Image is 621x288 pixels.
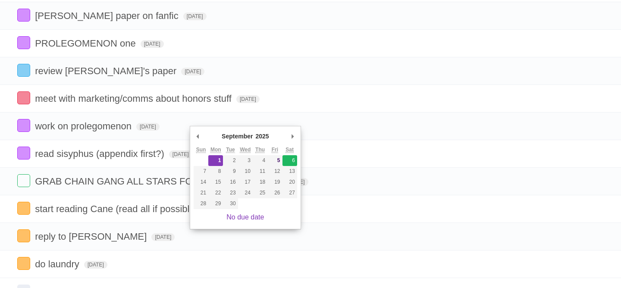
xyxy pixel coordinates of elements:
[35,66,179,76] span: review [PERSON_NAME]'s paper
[35,259,82,269] span: do laundry
[136,123,160,131] span: [DATE]
[194,166,208,177] button: 7
[35,121,134,131] span: work on prolegomenon
[17,64,30,77] label: Done
[238,177,253,188] button: 17
[289,130,297,143] button: Next Month
[223,177,238,188] button: 16
[226,213,264,221] a: No due date
[208,177,223,188] button: 15
[35,176,282,187] span: GRAB CHAIN GANG ALL STARS FOR [PERSON_NAME]
[238,188,253,198] button: 24
[253,177,267,188] button: 18
[220,130,254,143] div: September
[183,13,207,20] span: [DATE]
[17,202,30,215] label: Done
[282,188,297,198] button: 27
[35,10,181,21] span: [PERSON_NAME] paper on fanfic
[151,233,175,241] span: [DATE]
[223,198,238,209] button: 30
[210,147,221,153] abbr: Monday
[267,155,282,166] button: 5
[208,198,223,209] button: 29
[196,147,206,153] abbr: Sunday
[208,155,223,166] button: 1
[208,188,223,198] button: 22
[84,261,107,269] span: [DATE]
[253,188,267,198] button: 25
[35,231,149,242] span: reply to [PERSON_NAME]
[35,203,200,214] span: start reading Cane (read all if possible)
[282,177,297,188] button: 20
[255,147,265,153] abbr: Thursday
[141,40,164,48] span: [DATE]
[194,198,208,209] button: 28
[169,150,192,158] span: [DATE]
[181,68,204,75] span: [DATE]
[17,36,30,49] label: Done
[194,177,208,188] button: 14
[282,155,297,166] button: 6
[194,188,208,198] button: 21
[17,174,30,187] label: Done
[236,95,260,103] span: [DATE]
[35,148,166,159] span: read sisyphus (appendix first?)
[17,229,30,242] label: Done
[17,257,30,270] label: Done
[17,147,30,160] label: Done
[223,166,238,177] button: 9
[272,147,278,153] abbr: Friday
[254,130,270,143] div: 2025
[267,188,282,198] button: 26
[17,119,30,132] label: Done
[194,130,202,143] button: Previous Month
[17,91,30,104] label: Done
[238,155,253,166] button: 3
[35,93,234,104] span: meet with marketing/comms about honors stuff
[223,155,238,166] button: 2
[285,147,294,153] abbr: Saturday
[223,188,238,198] button: 23
[240,147,251,153] abbr: Wednesday
[35,38,138,49] span: PROLEGOMENON one
[17,9,30,22] label: Done
[267,166,282,177] button: 12
[253,166,267,177] button: 11
[208,166,223,177] button: 8
[226,147,235,153] abbr: Tuesday
[267,177,282,188] button: 19
[282,166,297,177] button: 13
[253,155,267,166] button: 4
[238,166,253,177] button: 10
